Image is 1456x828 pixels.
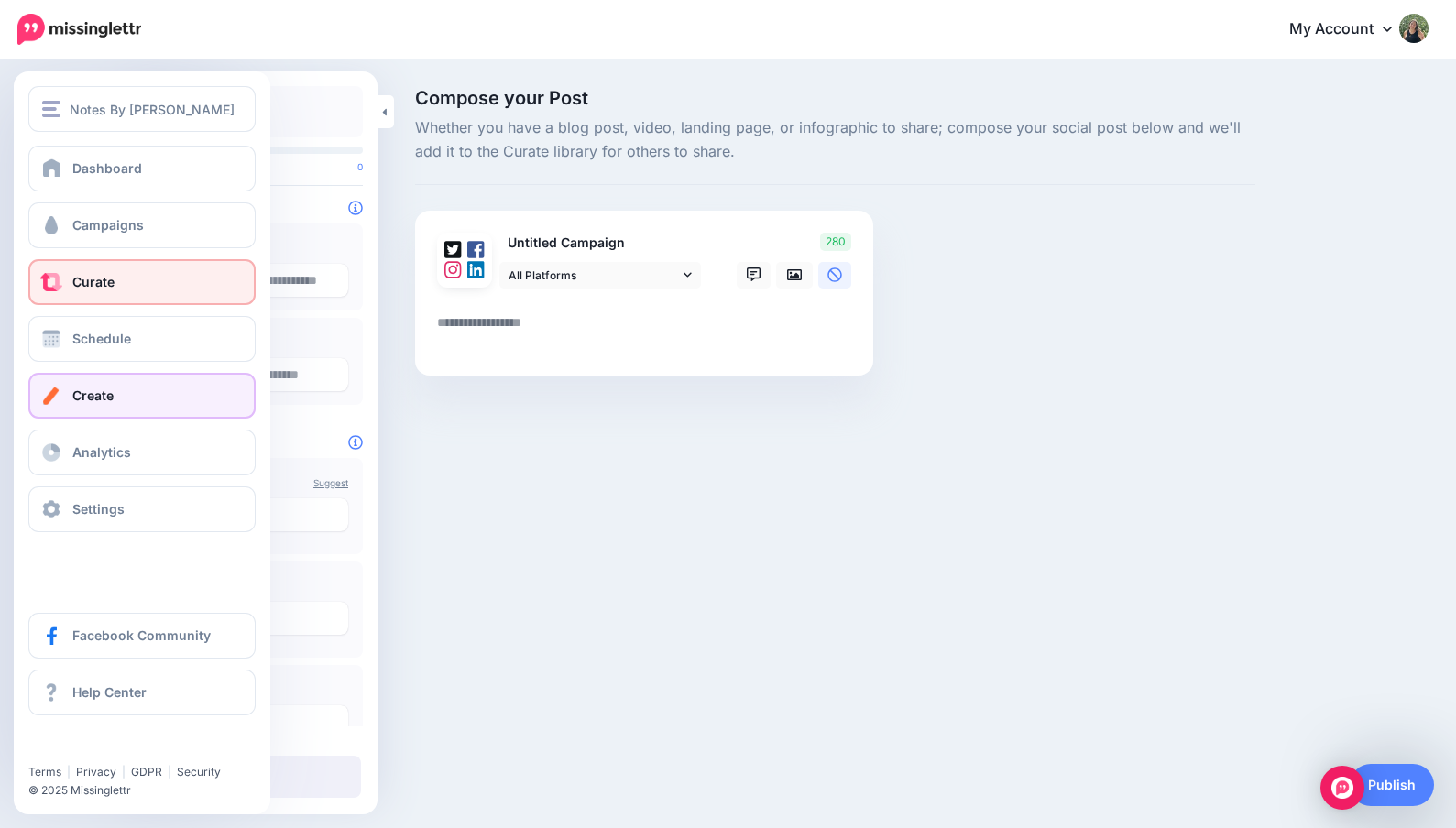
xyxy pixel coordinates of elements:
button: Notes By [PERSON_NAME] [28,86,256,132]
p: Untitled Campaign [499,233,703,254]
div: Open Intercom Messenger [1320,766,1364,810]
a: Campaigns [28,202,256,248]
a: Analytics [28,430,256,475]
a: Security [177,765,221,779]
span: All Platforms [509,266,679,285]
a: Create [28,373,256,419]
a: GDPR [131,765,162,779]
span: Settings [72,501,125,517]
a: Terms [28,765,61,779]
span: Schedule [72,331,131,346]
span: Notes By [PERSON_NAME] [70,99,235,120]
span: Facebook Community [72,627,211,643]
a: Curate [28,259,256,305]
img: menu.png [42,101,60,117]
span: Curate [72,274,115,289]
span: Help Center [72,684,147,700]
li: © 2025 Missinglettr [28,781,269,800]
a: Privacy [76,765,116,779]
span: Analytics [72,444,131,460]
a: Suggest [313,477,348,488]
span: Create [72,387,114,403]
img: Missinglettr [17,14,141,45]
span: Compose your Post [415,89,1255,107]
span: | [67,765,71,779]
span: Whether you have a blog post, video, landing page, or infographic to share; compose your social p... [415,116,1255,164]
span: | [122,765,126,779]
a: Publish [1350,764,1434,806]
a: Schedule [28,316,256,362]
span: | [168,765,171,779]
span: Dashboard [72,160,142,176]
span: 0 [357,161,363,172]
a: Help Center [28,670,256,715]
a: Dashboard [28,146,256,191]
a: All Platforms [499,262,701,289]
a: My Account [1271,7,1429,52]
iframe: Twitter Follow Button [28,738,170,757]
span: 280 [820,233,851,251]
a: Settings [28,486,256,532]
span: Campaigns [72,217,144,233]
a: Facebook Community [28,613,256,659]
